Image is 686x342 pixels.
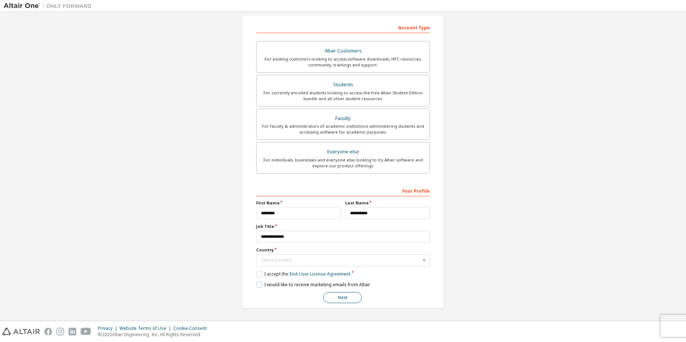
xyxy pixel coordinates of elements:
img: Altair One [4,2,95,10]
img: youtube.svg [81,328,91,335]
div: For faculty & administrators of academic institutions administering students and accessing softwa... [261,123,425,135]
label: I accept the [256,271,350,277]
div: Everyone else [261,147,425,157]
div: Website Terms of Use [119,325,173,331]
div: Privacy [98,325,119,331]
div: Account Type [256,21,430,33]
div: Cookie Consent [173,325,211,331]
p: © 2025 Altair Engineering, Inc. All Rights Reserved. [98,331,211,338]
button: Next [323,292,362,303]
img: instagram.svg [56,328,64,335]
img: altair_logo.svg [2,328,40,335]
div: For individuals, businesses and everyone else looking to try Altair software and explore our prod... [261,157,425,169]
label: I would like to receive marketing emails from Altair [256,281,370,288]
div: Your Profile [256,185,430,196]
label: Last Name [345,200,430,206]
div: For currently enrolled students looking to access the free Altair Student Edition bundle and all ... [261,90,425,102]
div: For existing customers looking to access software downloads, HPC resources, community, trainings ... [261,56,425,68]
div: Students [261,80,425,90]
label: First Name [256,200,341,206]
div: Altair Customers [261,46,425,56]
a: End-User License Agreement [289,271,350,277]
label: Job Title [256,223,430,229]
img: facebook.svg [44,328,52,335]
label: Country [256,247,430,253]
div: Select Country [261,258,421,262]
div: Faculty [261,113,425,124]
img: linkedin.svg [69,328,76,335]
